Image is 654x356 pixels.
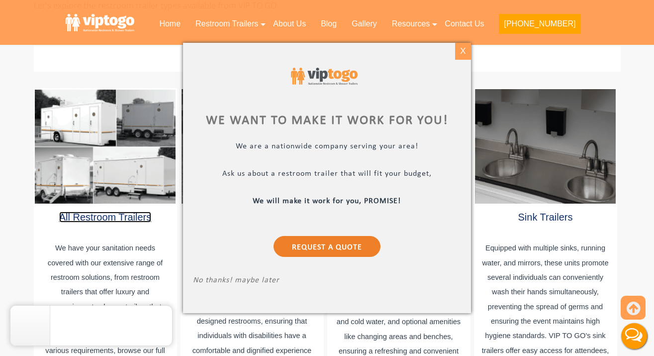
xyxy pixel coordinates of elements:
img: viptogo logo [291,68,358,85]
b: We will make it work for you, PROMISE! [253,197,401,205]
div: X [455,43,470,60]
a: Request a Quote [274,236,380,257]
button: Live Chat [614,316,654,356]
p: Ask us about a restroom trailer that will fit your budget, [193,169,461,181]
p: No thanks! maybe later [193,276,461,287]
div: We want to make it work for you! [193,115,461,127]
p: We are a nationwide company serving your area! [193,142,461,153]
